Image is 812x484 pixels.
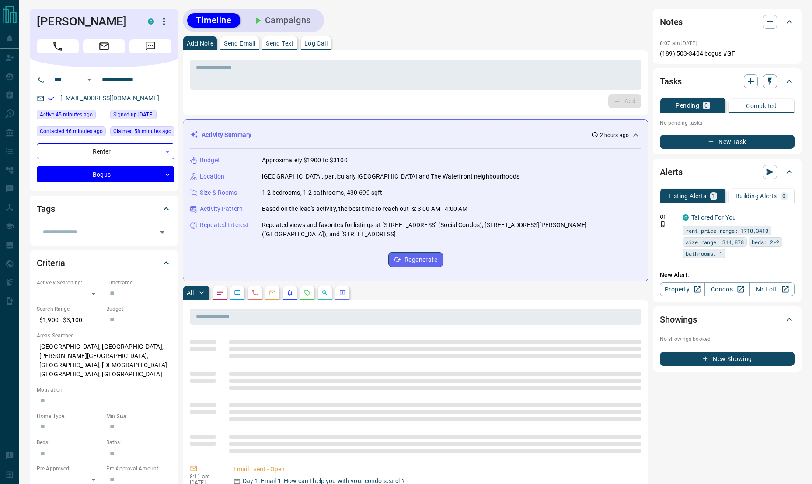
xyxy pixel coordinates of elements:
[683,214,689,221] div: condos.ca
[187,40,213,46] p: Add Note
[37,253,171,274] div: Criteria
[37,198,171,219] div: Tags
[686,238,744,246] span: size range: 314,878
[304,289,311,296] svg: Requests
[37,438,102,446] p: Beds:
[660,352,795,366] button: New Showing
[735,193,777,199] p: Building Alerts
[106,438,171,446] p: Baths:
[752,238,779,246] span: beds: 2-2
[660,312,697,326] h2: Showings
[37,340,171,382] p: [GEOGRAPHIC_DATA], [GEOGRAPHIC_DATA], [PERSON_NAME][GEOGRAPHIC_DATA], [GEOGRAPHIC_DATA], [DEMOGRA...
[224,40,255,46] p: Send Email
[704,102,708,109] p: 0
[234,289,241,296] svg: Lead Browsing Activity
[600,131,629,139] p: 2 hours ago
[202,130,251,140] p: Activity Summary
[37,14,135,28] h1: [PERSON_NAME]
[660,282,705,296] a: Property
[660,213,677,221] p: Off
[190,127,641,143] div: Activity Summary2 hours ago
[37,313,102,327] p: $1,900 - $3,100
[83,39,125,53] span: Email
[106,305,171,313] p: Budget:
[388,252,443,267] button: Regenerate
[262,156,348,165] p: Approximately $1900 to $3100
[660,71,795,92] div: Tasks
[660,49,795,58] p: (189) 503-3404 bogus #GF
[40,110,93,119] span: Active 45 minutes ago
[304,40,328,46] p: Log Call
[37,256,65,270] h2: Criteria
[113,127,171,136] span: Claimed 58 minutes ago
[286,289,293,296] svg: Listing Alerts
[660,309,795,330] div: Showings
[37,39,79,53] span: Call
[262,188,382,197] p: 1-2 bedrooms, 1-2 bathrooms, 430-699 sqft
[660,221,666,227] svg: Push Notification Only
[749,282,795,296] a: Mr.Loft
[216,289,223,296] svg: Notes
[37,305,102,313] p: Search Range:
[48,95,54,102] svg: Email Verified
[37,166,174,182] div: Bogus
[269,289,276,296] svg: Emails
[262,172,519,181] p: [GEOGRAPHIC_DATA], particularly [GEOGRAPHIC_DATA] and The Waterfront neighbourhoods
[190,473,220,480] p: 8:11 am
[339,289,346,296] svg: Agent Actions
[782,193,786,199] p: 0
[40,127,103,136] span: Contacted 46 minutes ago
[266,40,294,46] p: Send Text
[37,110,106,122] div: Fri Sep 12 2025
[37,202,55,216] h2: Tags
[37,386,171,394] p: Motivation:
[746,103,777,109] p: Completed
[37,279,102,287] p: Actively Searching:
[233,465,638,474] p: Email Event - Open
[37,465,102,473] p: Pre-Approved:
[660,161,795,182] div: Alerts
[84,74,94,85] button: Open
[712,193,715,199] p: 1
[660,116,795,130] p: No pending tasks
[106,465,171,473] p: Pre-Approval Amount:
[660,165,683,179] h2: Alerts
[129,39,171,53] span: Message
[148,18,154,25] div: condos.ca
[200,172,224,181] p: Location
[669,193,707,199] p: Listing Alerts
[113,110,153,119] span: Signed up [DATE]
[251,289,258,296] svg: Calls
[106,412,171,420] p: Min Size:
[660,135,795,149] button: New Task
[37,143,174,159] div: Renter
[110,110,174,122] div: Sat Oct 09 2021
[200,221,249,230] p: Repeated Interest
[262,204,467,214] p: Based on the lead's activity, the best time to reach out is: 3:00 AM - 4:00 AM
[244,13,320,28] button: Campaigns
[676,102,699,109] p: Pending
[200,204,243,214] p: Activity Pattern
[660,15,683,29] h2: Notes
[200,188,237,197] p: Size & Rooms
[704,282,749,296] a: Condos
[106,279,171,287] p: Timeframe:
[660,74,682,88] h2: Tasks
[686,249,722,258] span: bathrooms: 1
[262,221,641,239] p: Repeated views and favorites for listings at [STREET_ADDRESS] (Social Condos), [STREET_ADDRESS][P...
[321,289,328,296] svg: Opportunities
[37,126,106,139] div: Fri Sep 12 2025
[686,226,768,235] span: rent price range: 1710,3410
[187,290,194,296] p: All
[660,335,795,343] p: No showings booked
[691,214,736,221] a: Tailored For You
[110,126,174,139] div: Fri Sep 12 2025
[660,270,795,280] p: New Alert:
[60,95,159,102] a: [EMAIL_ADDRESS][DOMAIN_NAME]
[37,412,102,420] p: Home Type:
[200,156,220,165] p: Budget
[187,13,240,28] button: Timeline
[156,226,168,238] button: Open
[660,40,697,46] p: 8:07 am [DATE]
[660,11,795,32] div: Notes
